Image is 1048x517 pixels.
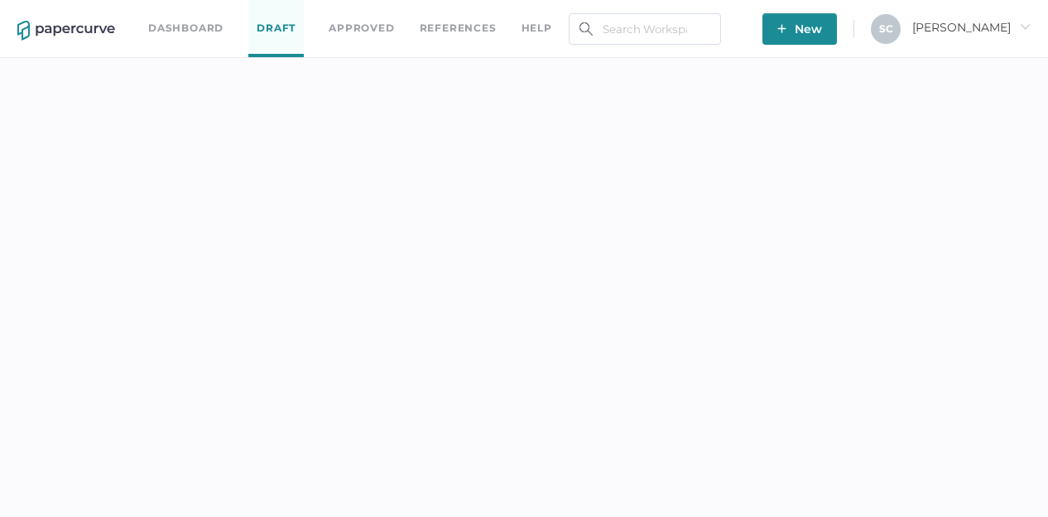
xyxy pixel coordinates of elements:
input: Search Workspace [569,13,721,45]
button: New [762,13,837,45]
img: papercurve-logo-colour.7244d18c.svg [17,21,115,41]
span: S C [879,22,893,35]
img: search.bf03fe8b.svg [579,22,593,36]
div: help [522,19,552,37]
a: References [420,19,497,37]
span: New [777,13,822,45]
a: Approved [329,19,394,37]
img: plus-white.e19ec114.svg [777,24,786,33]
a: Dashboard [148,19,224,37]
i: arrow_right [1019,21,1031,32]
span: [PERSON_NAME] [912,20,1031,35]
